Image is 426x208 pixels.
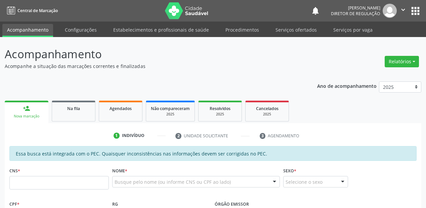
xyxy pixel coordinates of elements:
span: Selecione o sexo [286,178,323,185]
div: person_add [23,105,30,112]
div: Nova marcação [9,114,44,119]
div: 2025 [151,112,190,117]
label: Nome [112,166,127,176]
button: apps [410,5,421,17]
a: Configurações [60,24,101,36]
div: [PERSON_NAME] [331,5,380,11]
button: notifications [311,6,320,15]
a: Central de Marcação [5,5,58,16]
span: Resolvidos [210,106,230,111]
span: Não compareceram [151,106,190,111]
p: Acompanhamento [5,46,296,63]
span: Agendados [110,106,132,111]
i:  [399,6,407,13]
div: 2025 [250,112,284,117]
button: Relatórios [385,56,419,67]
img: img [383,4,397,18]
button:  [397,4,410,18]
a: Serviços por vaga [329,24,377,36]
a: Serviços ofertados [271,24,322,36]
a: Estabelecimentos e profissionais de saúde [109,24,214,36]
a: Procedimentos [221,24,264,36]
label: CNS [9,166,20,176]
span: Cancelados [256,106,279,111]
div: Indivíduo [122,133,144,139]
span: Na fila [67,106,80,111]
label: Sexo [283,166,296,176]
span: Central de Marcação [17,8,58,13]
span: Diretor de regulação [331,11,380,16]
div: 2025 [203,112,237,117]
div: 1 [114,133,120,139]
p: Ano de acompanhamento [317,81,377,90]
a: Acompanhamento [2,24,53,37]
span: Busque pelo nome (ou informe CNS ou CPF ao lado) [115,178,231,185]
div: Essa busca está integrada com o PEC. Quaisquer inconsistências nas informações devem ser corrigid... [9,146,417,161]
p: Acompanhe a situação das marcações correntes e finalizadas [5,63,296,70]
